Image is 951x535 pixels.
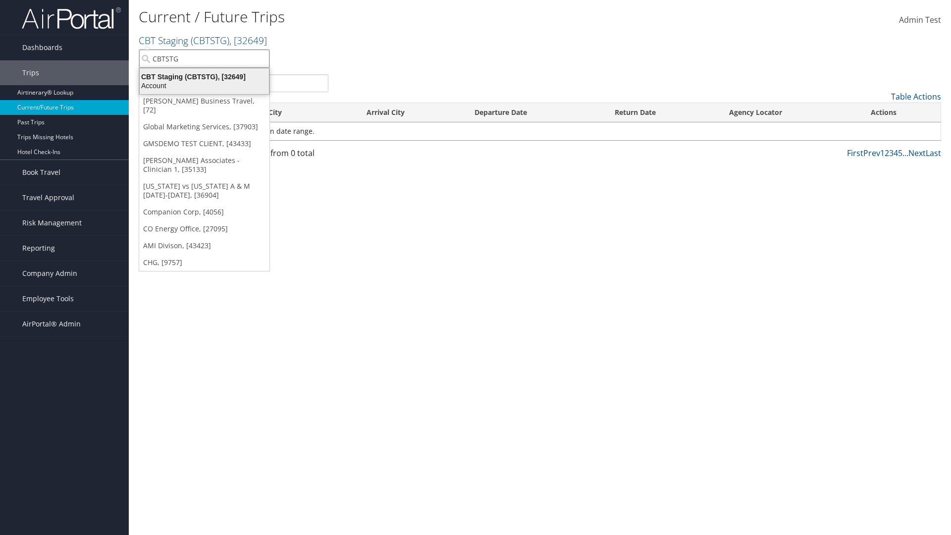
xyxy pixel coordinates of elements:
[466,103,606,122] th: Departure Date: activate to sort column descending
[898,148,902,159] a: 5
[139,52,674,65] p: Filter:
[22,35,62,60] span: Dashboards
[22,211,82,235] span: Risk Management
[139,178,269,204] a: [US_STATE] vs [US_STATE] A & M [DATE]-[DATE], [36904]
[134,72,275,81] div: CBT Staging (CBTSTG), [32649]
[139,118,269,135] a: Global Marketing Services, [37903]
[134,81,275,90] div: Account
[894,148,898,159] a: 4
[139,122,941,140] td: No Airtineraries found within the given date range.
[191,34,229,47] span: ( CBTSTG )
[139,220,269,237] a: CO Energy Office, [27095]
[880,148,885,159] a: 1
[847,148,863,159] a: First
[139,93,269,118] a: [PERSON_NAME] Business Travel, [72]
[899,5,941,36] a: Admin Test
[891,91,941,102] a: Table Actions
[889,148,894,159] a: 3
[229,34,267,47] span: , [ 32649 ]
[606,103,720,122] th: Return Date: activate to sort column ascending
[22,286,74,311] span: Employee Tools
[908,148,926,159] a: Next
[223,103,358,122] th: Departure City: activate to sort column ascending
[902,148,908,159] span: …
[22,236,55,261] span: Reporting
[139,237,269,254] a: AMI Divison, [43423]
[22,185,74,210] span: Travel Approval
[139,152,269,178] a: [PERSON_NAME] Associates - Clinician 1, [35133]
[22,6,121,30] img: airportal-logo.png
[139,135,269,152] a: GMSDEMO TEST CLIENT, [43433]
[139,50,269,68] input: Search Accounts
[885,148,889,159] a: 2
[358,103,465,122] th: Arrival City: activate to sort column ascending
[139,6,674,27] h1: Current / Future Trips
[139,34,267,47] a: CBT Staging
[139,204,269,220] a: Companion Corp, [4056]
[863,148,880,159] a: Prev
[720,103,862,122] th: Agency Locator: activate to sort column ascending
[899,14,941,25] span: Admin Test
[139,254,269,271] a: CHG, [9757]
[926,148,941,159] a: Last
[22,312,81,336] span: AirPortal® Admin
[862,103,941,122] th: Actions
[22,60,39,85] span: Trips
[22,160,60,185] span: Book Travel
[22,261,77,286] span: Company Admin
